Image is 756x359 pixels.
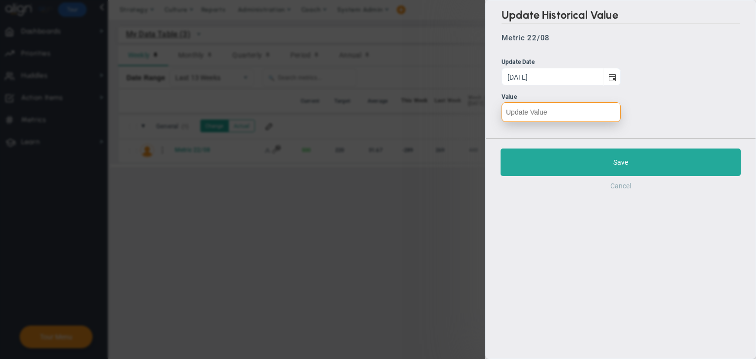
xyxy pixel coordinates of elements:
[502,102,621,122] input: Update Value
[610,182,631,190] button: Cancel
[502,33,550,42] h3: Metric 22/08
[502,8,740,24] h2: Update Historical Value
[603,68,620,86] span: select
[502,92,621,102] div: Value
[502,58,621,67] div: Update Date
[501,149,741,176] button: Save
